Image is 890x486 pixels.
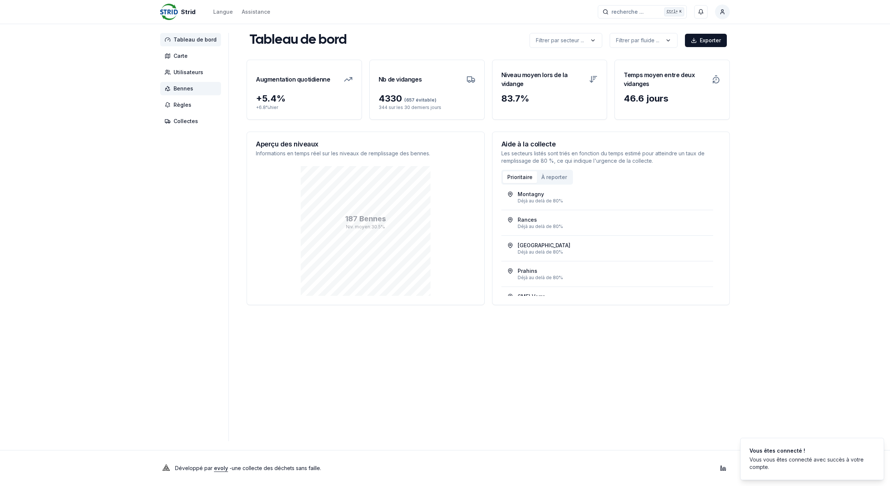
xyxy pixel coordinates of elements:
p: Les secteurs listés sont triés en fonction du temps estimé pour atteindre un taux de remplissage ... [501,150,721,165]
h3: Niveau moyen lors de la vidange [501,69,585,90]
img: Evoly Logo [160,462,172,474]
p: 344 sur les 30 derniers jours [379,105,475,110]
a: Règles [160,98,224,112]
p: Filtrer par fluide ... [616,37,659,44]
div: + 5.4 % [256,93,353,105]
div: 83.7 % [501,93,598,105]
div: Vous êtes connecté ! [749,447,872,454]
div: Déjà au delà de 80% [518,224,708,229]
span: Collectes [174,118,198,125]
p: Filtrer par secteur ... [536,37,584,44]
button: Langue [213,7,233,16]
div: Vous vous êtes connecté avec succès à votre compte. [749,456,872,471]
a: Bennes [160,82,224,95]
span: Utilisateurs [174,69,203,76]
div: Déjà au delà de 80% [518,275,708,281]
div: Rances [518,216,537,224]
div: Langue [213,8,233,16]
h3: Aperçu des niveaux [256,141,475,148]
div: [GEOGRAPHIC_DATA] [518,242,570,249]
p: + 6.8 % hier [256,105,353,110]
img: Strid Logo [160,3,178,21]
span: Tableau de bord [174,36,217,43]
button: Exporter [685,34,727,47]
p: Informations en temps réel sur les niveaux de remplissage des bennes. [256,150,475,157]
a: Strid [160,7,198,16]
a: Assistance [242,7,270,16]
a: MontagnyDéjà au delà de 80% [507,191,708,204]
a: Carte [160,49,224,63]
button: label [530,33,602,48]
div: Montagny [518,191,544,198]
a: Utilisateurs [160,66,224,79]
button: recherche ...Ctrl+K [598,5,687,19]
h3: Nb de vidanges [379,69,422,90]
span: (657 évitable) [402,97,436,103]
span: Règles [174,101,191,109]
span: Strid [181,7,195,16]
span: Carte [174,52,188,60]
a: PrahinsDéjà au delà de 80% [507,267,708,281]
h3: Temps moyen entre deux vidanges [624,69,707,90]
button: label [610,33,678,48]
a: evoly [214,465,228,471]
span: Bennes [174,85,193,92]
div: 46.6 jours [624,93,721,105]
div: SMEI Verre [518,293,545,300]
h1: Tableau de bord [250,33,347,48]
a: Collectes [160,115,224,128]
a: [GEOGRAPHIC_DATA]Déjà au delà de 80% [507,242,708,255]
a: RancesDéjà au delà de 80% [507,216,708,229]
div: Prahins [518,267,537,275]
div: Déjà au delà de 80% [518,198,708,204]
p: Développé par - une collecte des déchets sans faille . [175,463,321,473]
div: 4330 [379,93,475,105]
div: Déjà au delà de 80% [518,249,708,255]
a: SMEI Verre [507,293,708,306]
a: Tableau de bord [160,33,224,46]
h3: Aide à la collecte [501,141,721,148]
button: Prioritaire [503,171,537,183]
button: À reporter [537,171,571,183]
h3: Augmentation quotidienne [256,69,330,90]
span: recherche ... [612,8,644,16]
